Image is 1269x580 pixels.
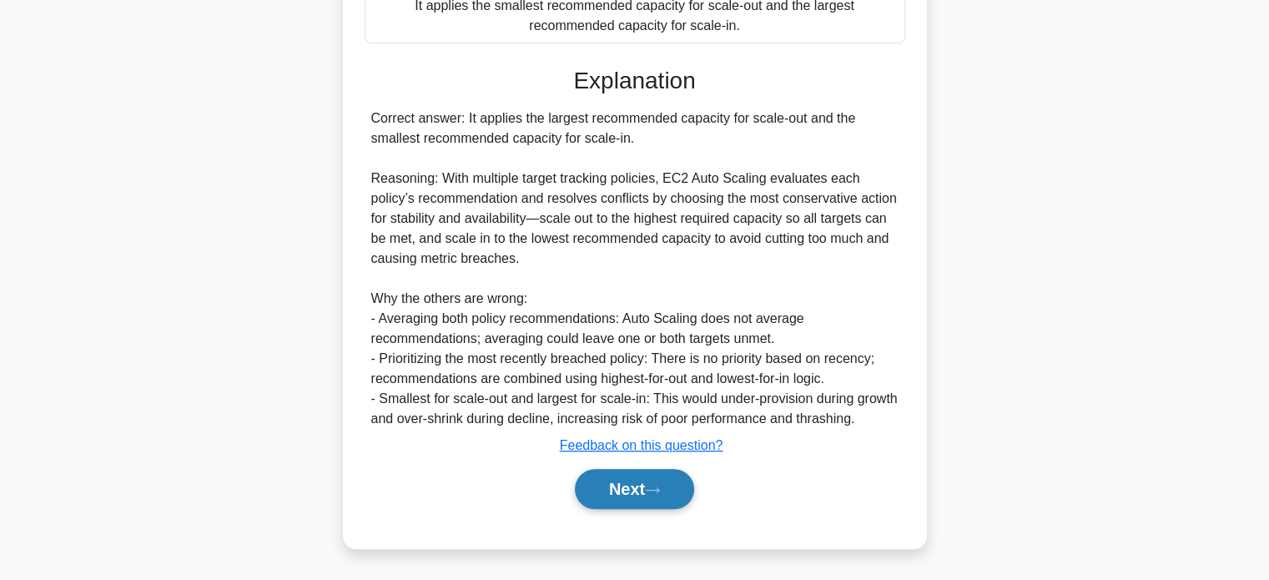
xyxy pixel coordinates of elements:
[375,67,895,95] h3: Explanation
[560,438,723,452] a: Feedback on this question?
[575,469,694,509] button: Next
[371,108,899,429] div: Correct answer: It applies the largest recommended capacity for scale-out and the smallest recomm...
